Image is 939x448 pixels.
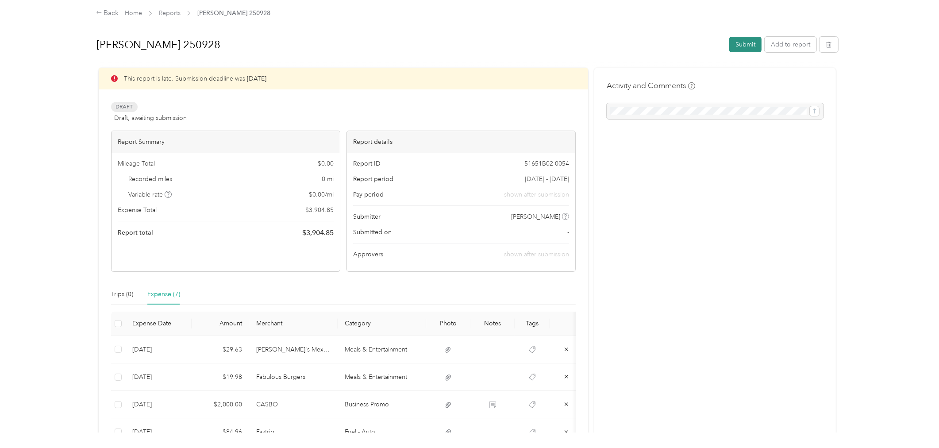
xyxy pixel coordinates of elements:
th: Expense Date [125,312,192,336]
td: Fuel - Auto [338,418,426,446]
span: 51651B02-0054 [524,159,569,168]
th: Amount [192,312,249,336]
span: Submitted on [353,228,392,237]
th: Merchant [249,312,338,336]
span: $ 3,904.85 [305,205,334,215]
span: $ 3,904.85 [302,228,334,238]
span: Report period [353,174,393,184]
span: Pay period [353,190,384,199]
th: Tags [515,312,550,336]
span: Variable rate [129,190,172,199]
h1: Philip 250928 [96,34,723,55]
div: Report details [347,131,575,153]
span: Approvers [353,250,383,259]
td: Meals & Entertainment [338,363,426,391]
div: Expense (7) [147,290,180,299]
td: Fastrip [249,418,338,446]
span: [PERSON_NAME] [512,212,561,221]
a: Home [125,9,142,17]
th: Photo [426,312,470,336]
td: $29.63 [192,336,249,363]
td: Victor's Mexican Grill [249,336,338,363]
span: - [567,228,569,237]
td: $84.96 [192,418,249,446]
span: Expense Total [118,205,157,215]
span: shown after submission [504,251,569,258]
span: Recorded miles [129,174,173,184]
span: Draft [111,102,138,112]
div: This report is late. Submission deadline was [DATE] [99,68,588,89]
span: 0 mi [322,174,334,184]
div: Trips (0) [111,290,133,299]
span: $ 0.00 [318,159,334,168]
span: $ 0.00 / mi [309,190,334,199]
td: 9-26-2025 [125,363,192,391]
div: Back [96,8,119,19]
th: Category [338,312,426,336]
td: Business Promo [338,391,426,418]
h4: Activity and Comments [607,80,695,91]
button: Add to report [765,37,816,52]
td: Fabulous Burgers [249,363,338,391]
td: $2,000.00 [192,391,249,418]
td: Meals & Entertainment [338,336,426,363]
td: $19.98 [192,363,249,391]
th: Notes [470,312,515,336]
td: 9-25-2025 [125,391,192,418]
span: Submitter [353,212,381,221]
div: Tags [522,320,543,327]
td: 9-26-2025 [125,336,192,363]
span: Report ID [353,159,381,168]
a: Reports [159,9,181,17]
span: Draft, awaiting submission [114,113,187,123]
iframe: Everlance-gr Chat Button Frame [889,398,939,448]
td: CASBO [249,391,338,418]
span: [PERSON_NAME] 250928 [197,8,270,18]
span: shown after submission [504,190,569,199]
span: Report total [118,228,153,237]
td: 9-25-2025 [125,418,192,446]
div: Report Summary [112,131,340,153]
button: Submit [729,37,762,52]
span: [DATE] - [DATE] [525,174,569,184]
span: Mileage Total [118,159,155,168]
